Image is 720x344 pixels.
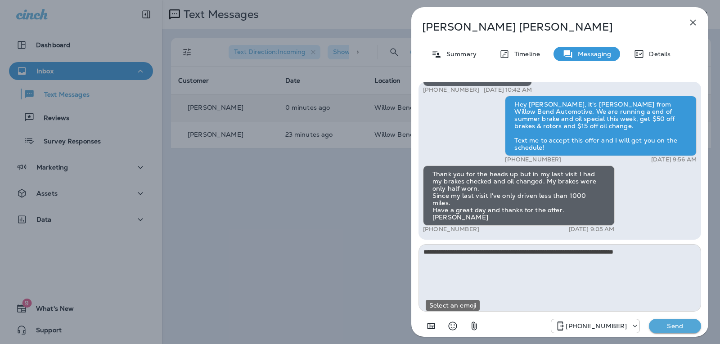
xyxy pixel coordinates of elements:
[444,317,462,335] button: Select an emoji
[426,300,480,311] div: Select an emoji
[422,317,440,335] button: Add in a premade template
[423,86,479,94] p: [PHONE_NUMBER]
[423,165,615,226] div: Thank you for the heads up but in my last visit I had my brakes checked and oil changed. My brake...
[484,86,532,94] p: [DATE] 10:42 AM
[573,50,611,58] p: Messaging
[551,321,639,331] div: +1 (813) 497-4455
[651,156,697,163] p: [DATE] 9:56 AM
[422,21,668,33] p: [PERSON_NAME] [PERSON_NAME]
[505,156,561,163] p: [PHONE_NUMBER]
[656,322,694,330] p: Send
[649,319,701,333] button: Send
[569,226,615,233] p: [DATE] 9:05 AM
[505,96,697,156] div: Hey [PERSON_NAME], it's [PERSON_NAME] from Willow Bend Automotive. We are running a end of summer...
[644,50,670,58] p: Details
[510,50,540,58] p: Timeline
[566,322,627,330] p: [PHONE_NUMBER]
[423,226,479,233] p: [PHONE_NUMBER]
[442,50,477,58] p: Summary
